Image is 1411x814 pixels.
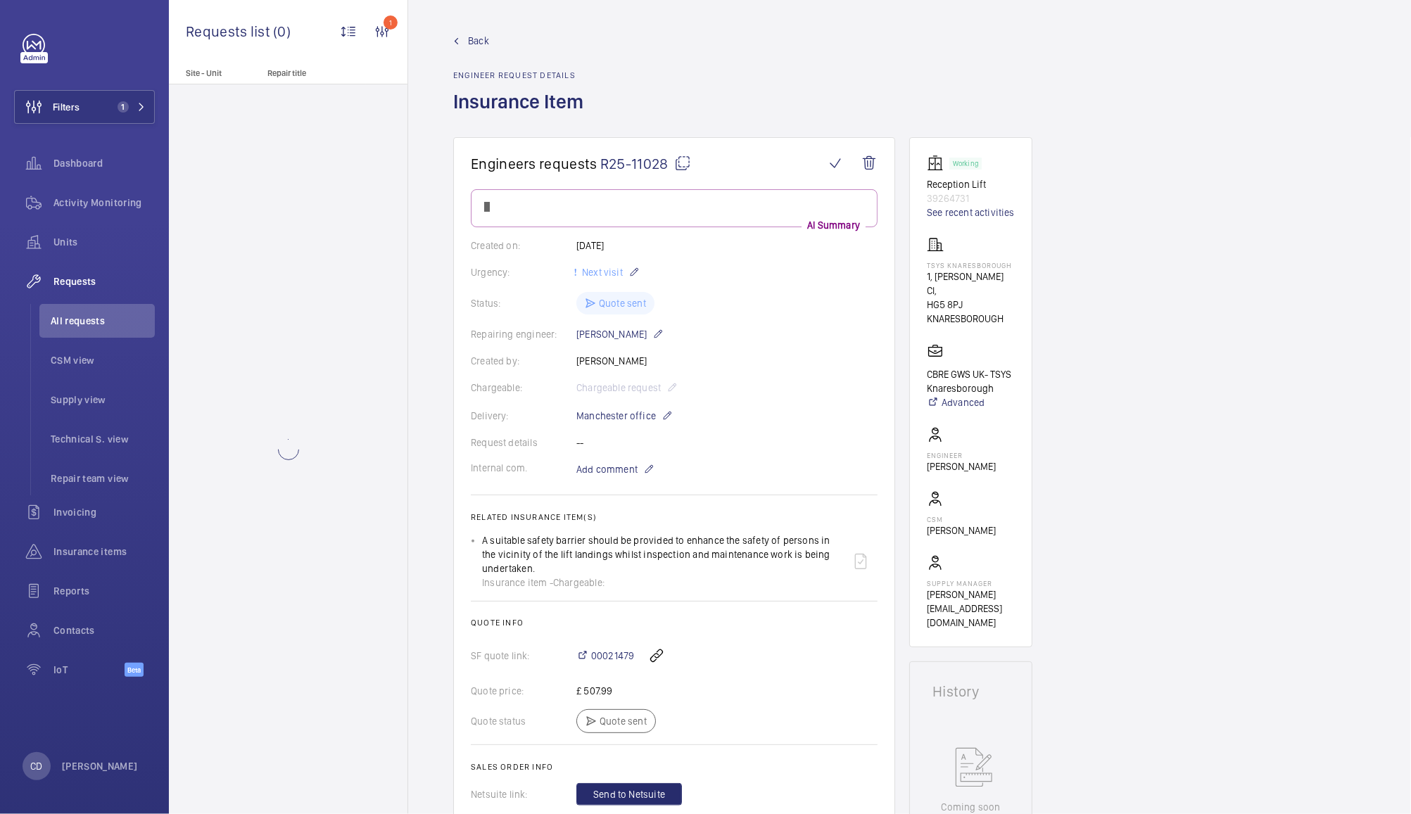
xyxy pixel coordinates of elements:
span: Requests list [186,23,273,40]
span: Requests [53,274,155,288]
p: Site - Unit [169,68,262,78]
h1: History [932,685,1009,699]
span: Next visit [579,267,623,278]
span: Reports [53,584,155,598]
span: Add comment [576,462,638,476]
button: Send to Netsuite [576,783,682,806]
span: Beta [125,663,144,677]
a: 00021479 [576,649,634,663]
p: [PERSON_NAME] [62,759,138,773]
span: Back [468,34,489,48]
p: [PERSON_NAME][EMAIL_ADDRESS][DOMAIN_NAME] [927,587,1015,630]
p: TSYS Knaresborough [927,261,1015,269]
span: Technical S. view [51,432,155,446]
span: Dashboard [53,156,155,170]
span: CSM view [51,353,155,367]
span: Activity Monitoring [53,196,155,210]
h1: Insurance Item [453,89,592,137]
p: CSM [927,515,996,523]
span: Send to Netsuite [593,787,665,801]
p: Supply manager [927,579,1015,587]
span: Insurance item - [482,575,553,590]
p: 39264731 [927,191,1015,205]
h2: Quote info [471,618,878,628]
p: Coming soon [941,800,1000,814]
p: AI Summary [802,218,866,232]
a: See recent activities [927,205,1015,220]
span: R25-11028 [600,155,691,172]
p: Manchester office [576,407,673,424]
span: All requests [51,314,155,328]
span: Insurance items [53,545,155,559]
span: Invoicing [53,505,155,519]
span: 00021479 [591,649,634,663]
p: CBRE GWS UK- TSYS Knaresborough [927,367,1015,395]
a: Advanced [927,395,1015,409]
img: elevator.svg [927,155,949,172]
p: CD [30,759,42,773]
p: [PERSON_NAME] [927,459,996,473]
span: Units [53,235,155,249]
h2: Sales order info [471,762,878,772]
p: 1, [PERSON_NAME] Cl, [927,269,1015,298]
p: Reception Lift [927,177,1015,191]
span: 1 [118,101,129,113]
p: HG5 8PJ KNARESBOROUGH [927,298,1015,326]
p: Working [953,161,978,166]
h2: Engineer request details [453,70,592,80]
p: [PERSON_NAME] [576,326,664,343]
span: Chargeable: [553,575,605,590]
span: Supply view [51,393,155,407]
p: [PERSON_NAME] [927,523,996,538]
h2: Related insurance item(s) [471,512,878,522]
p: Engineer [927,451,996,459]
button: Filters1 [14,90,155,124]
span: Filters [53,100,80,114]
span: Repair team view [51,471,155,485]
span: Engineers requests [471,155,597,172]
p: Repair title [267,68,360,78]
span: IoT [53,663,125,677]
span: Contacts [53,623,155,637]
